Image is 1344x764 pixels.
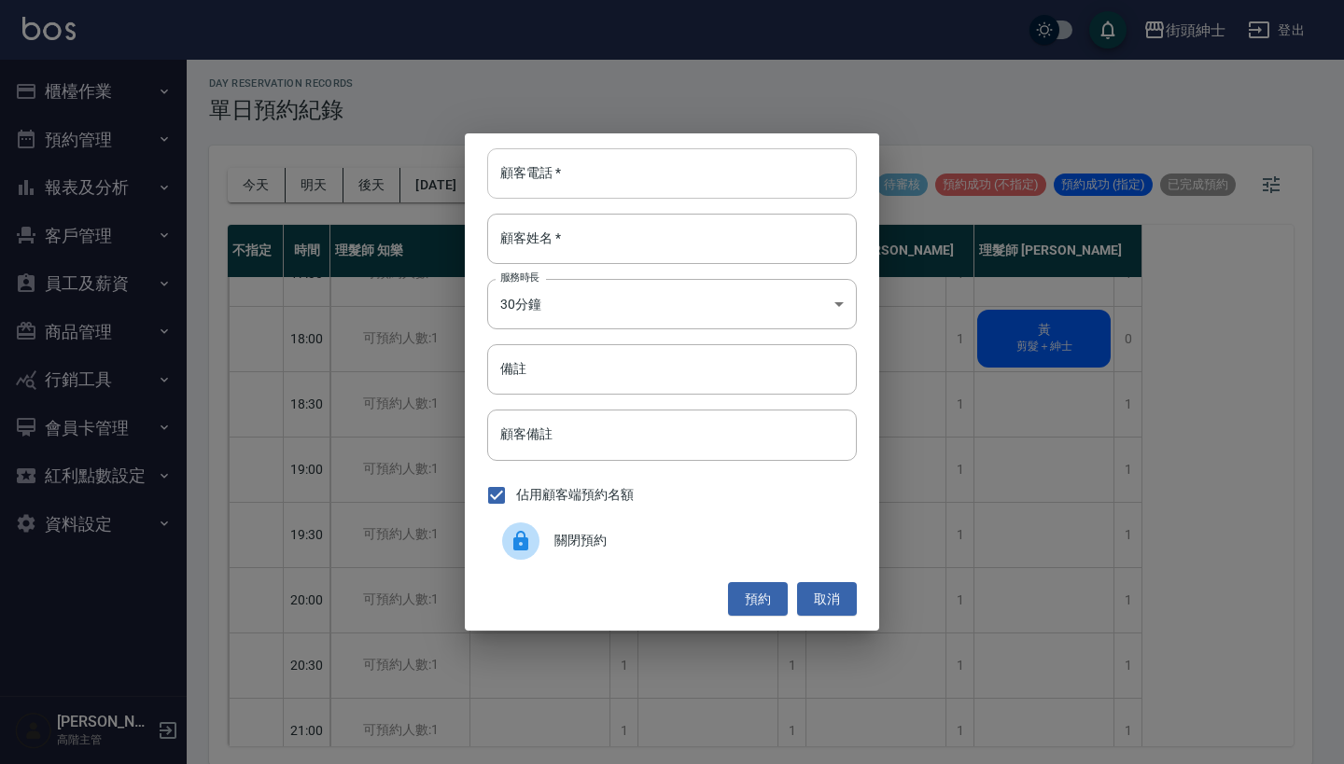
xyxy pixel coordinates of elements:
[487,515,857,567] div: 關閉預約
[487,279,857,329] div: 30分鐘
[500,271,539,285] label: 服務時長
[797,582,857,617] button: 取消
[728,582,788,617] button: 預約
[516,485,634,505] span: 佔用顧客端預約名額
[554,531,842,550] span: 關閉預約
